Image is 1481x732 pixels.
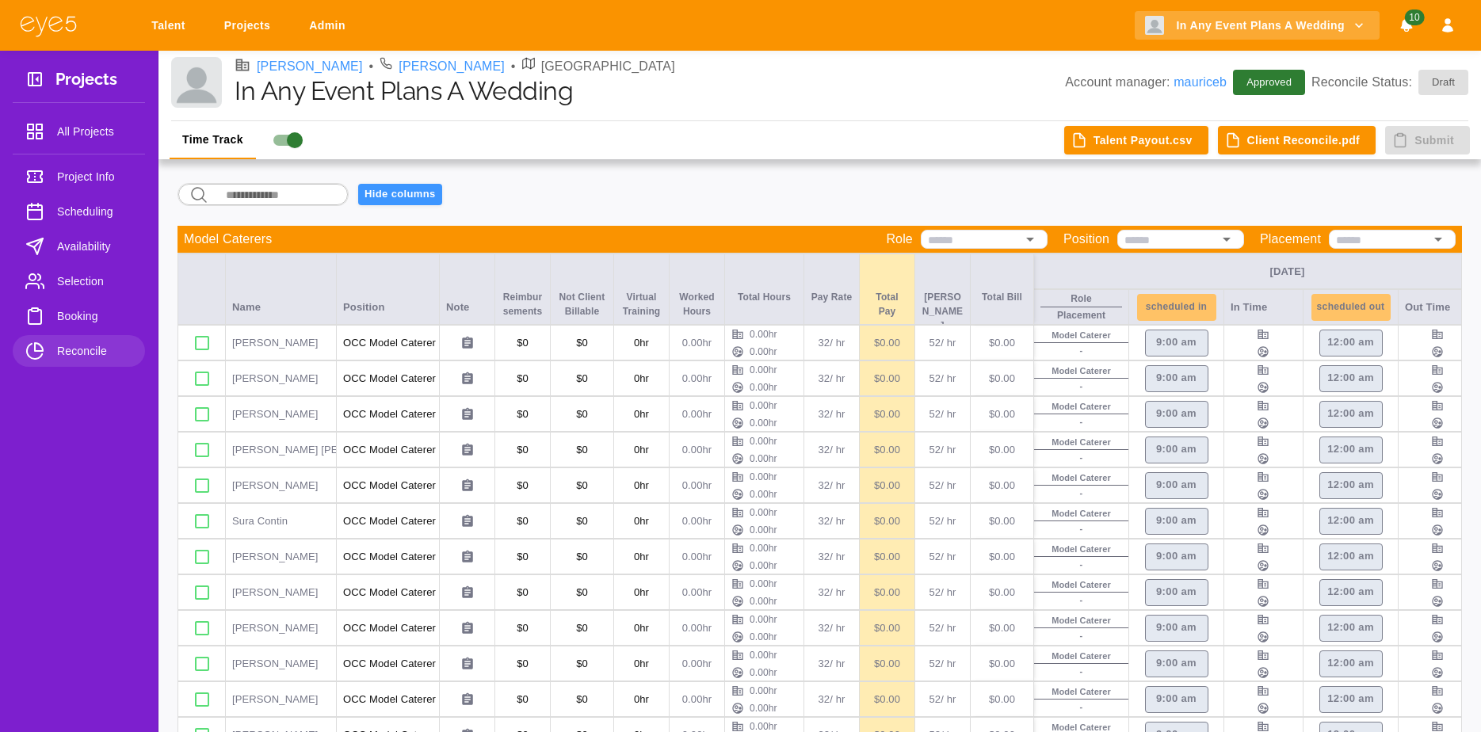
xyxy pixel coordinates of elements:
a: Talent [141,11,201,40]
p: 0.00 hr [750,327,777,341]
p: Model Caterer [1052,543,1111,556]
p: 0.00 hr [750,577,777,591]
a: Scheduling [13,196,145,227]
p: - [1080,451,1083,464]
p: 0.00 hr [750,630,777,644]
p: $ 0.00 [977,478,1027,494]
button: 9:00 AM [1145,650,1208,677]
p: Not Client Billable [557,290,607,318]
a: Booking [13,300,145,332]
span: All Projects [57,122,132,141]
li: • [511,57,516,76]
button: 12:00 AM [1319,579,1383,606]
p: - [1080,415,1083,429]
p: $ 0 [502,585,544,600]
p: Model Caterer [1052,436,1111,449]
p: 0.00 hr [750,363,777,377]
button: Hide columns [358,184,442,205]
p: - [1080,379,1083,393]
p: Model Caterer [1052,471,1111,485]
p: [PERSON_NAME] [232,406,330,422]
p: Role [1071,292,1091,306]
p: 0.00 hr [750,684,777,698]
span: Project Info [57,167,132,186]
span: Booking [57,307,132,326]
p: OCC Model Caterer [343,620,433,636]
button: Scheduled In [1137,294,1216,321]
p: $ 0 [557,585,607,600]
p: OCC Model Caterer [343,478,433,494]
p: 52 / hr [922,335,964,351]
p: 0.00 hr [750,434,777,448]
p: $ 0.00 [866,371,908,387]
p: 0.00 hr [750,648,777,662]
p: Total Pay [866,290,908,318]
p: OCC Model Caterer [343,442,433,458]
p: 0.00 hr [750,470,777,484]
a: mauriceb [1174,75,1227,89]
p: 52 / hr [922,406,964,422]
p: - [1080,629,1083,642]
p: $ 0.00 [866,478,908,494]
p: Account manager: [1065,73,1227,92]
button: 12:00 AM [1319,437,1383,463]
div: Name [226,254,337,325]
button: Talent Payout.csv [1064,126,1208,155]
p: Placement [1260,230,1321,249]
p: 32 / hr [811,513,853,529]
p: Pay Rate [811,290,853,304]
p: 32 / hr [811,371,853,387]
p: [PERSON_NAME] [232,335,330,351]
p: Sura Contin [232,513,330,529]
button: Open [1427,228,1449,250]
p: 0 hr [620,442,662,458]
p: [PERSON_NAME] [232,549,330,565]
p: 32 / hr [811,442,853,458]
p: OCC Model Caterer [343,549,433,565]
p: 0.00 hr [676,442,718,458]
p: 0.00 hr [750,398,777,413]
button: Scheduled Out [1311,294,1391,321]
p: 0.00 hr [750,380,777,395]
span: Availability [57,237,132,256]
button: 12:00 AM [1319,401,1383,428]
button: 9:00 AM [1145,615,1208,642]
p: 0.00 hr [750,345,777,359]
img: Client logo [1145,16,1164,35]
p: 52 / hr [922,692,964,707]
p: $ 0.00 [977,513,1027,529]
button: 12:00 AM [1319,472,1383,499]
p: Position [1063,230,1109,249]
p: $ 0 [502,478,544,494]
p: 32 / hr [811,656,853,672]
p: 32 / hr [811,692,853,707]
p: [PERSON_NAME] [232,620,330,636]
p: $ 0 [502,335,544,351]
p: 0 hr [620,620,662,636]
p: $ 0 [557,371,607,387]
p: - [1080,558,1083,571]
button: Notifications [1392,11,1421,40]
a: Reconcile [13,335,145,367]
p: $ 0.00 [866,442,908,458]
p: - [1080,522,1083,536]
button: In Any Event Plans A Wedding [1135,11,1380,40]
a: Availability [13,231,145,262]
p: - [1080,344,1083,357]
button: 12:00 AM [1319,615,1383,642]
p: $ 0 [557,478,607,494]
button: 12:00 AM [1319,330,1383,356]
button: Time Track [170,121,256,159]
p: 0.00 hr [750,505,777,520]
p: Total Bill [977,290,1027,304]
p: 0.00 hr [676,406,718,422]
button: 9:00 AM [1145,686,1208,713]
img: Client logo [171,57,222,108]
p: 32 / hr [811,549,853,565]
p: $ 0.00 [977,335,1027,351]
p: $ 0.00 [977,371,1027,387]
span: Selection [57,272,132,291]
p: [PERSON_NAME] [PERSON_NAME] [232,442,330,458]
button: 9:00 AM [1145,543,1208,570]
